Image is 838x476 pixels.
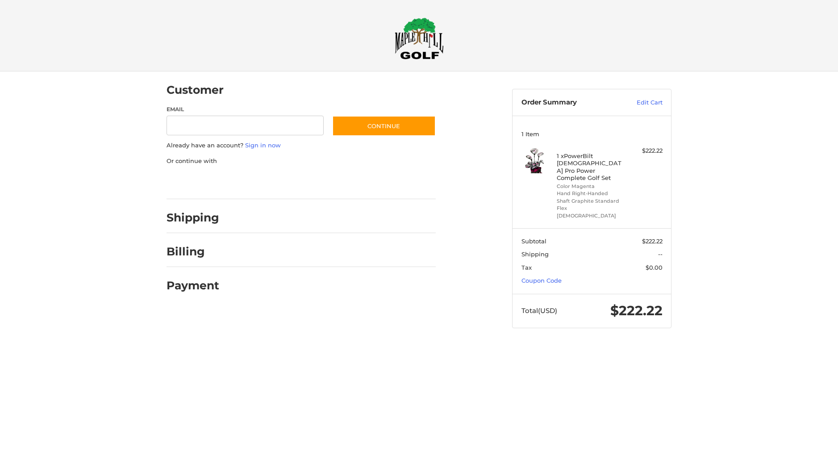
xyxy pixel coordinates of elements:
span: $0.00 [646,264,663,271]
h2: Customer [167,83,224,97]
h2: Payment [167,279,219,292]
span: Shipping [521,251,549,258]
li: Shaft Graphite Standard [557,197,625,205]
a: Coupon Code [521,277,562,284]
label: Email [167,105,324,113]
span: Tax [521,264,532,271]
h3: 1 Item [521,130,663,138]
a: Sign in now [245,142,281,149]
span: $222.22 [642,238,663,245]
li: Flex [DEMOGRAPHIC_DATA] [557,205,625,219]
p: Already have an account? [167,141,436,150]
span: $222.22 [610,302,663,319]
h3: Order Summary [521,98,617,107]
h2: Billing [167,245,219,259]
p: Or continue with [167,157,436,166]
iframe: PayPal-paylater [239,174,306,190]
div: $222.22 [627,146,663,155]
button: Continue [332,116,436,136]
h2: Shipping [167,211,219,225]
li: Hand Right-Handed [557,190,625,197]
img: Maple Hill Golf [395,17,444,59]
span: Subtotal [521,238,546,245]
a: Edit Cart [617,98,663,107]
span: Total (USD) [521,306,557,315]
li: Color Magenta [557,183,625,190]
iframe: PayPal-venmo [315,174,382,190]
span: -- [658,251,663,258]
h4: 1 x PowerBilt [DEMOGRAPHIC_DATA] Pro Power Complete Golf Set [557,152,625,181]
iframe: PayPal-paypal [164,174,231,190]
